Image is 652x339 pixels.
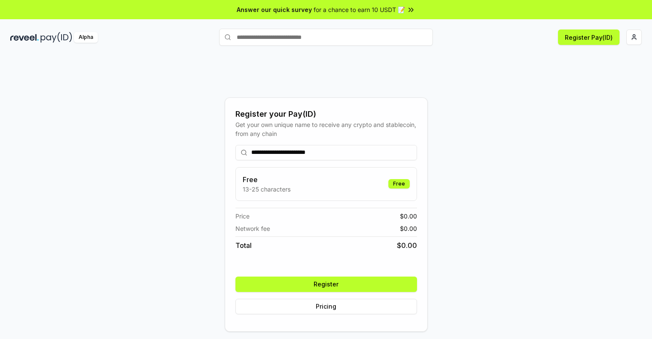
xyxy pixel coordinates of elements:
[235,299,417,314] button: Pricing
[237,5,312,14] span: Answer our quick survey
[235,120,417,138] div: Get your own unique name to receive any crypto and stablecoin, from any chain
[388,179,410,189] div: Free
[243,174,291,185] h3: Free
[243,185,291,194] p: 13-25 characters
[235,277,417,292] button: Register
[235,240,252,251] span: Total
[235,212,250,221] span: Price
[74,32,98,43] div: Alpha
[235,224,270,233] span: Network fee
[397,240,417,251] span: $ 0.00
[400,212,417,221] span: $ 0.00
[314,5,405,14] span: for a chance to earn 10 USDT 📝
[235,108,417,120] div: Register your Pay(ID)
[400,224,417,233] span: $ 0.00
[41,32,72,43] img: pay_id
[558,29,620,45] button: Register Pay(ID)
[10,32,39,43] img: reveel_dark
